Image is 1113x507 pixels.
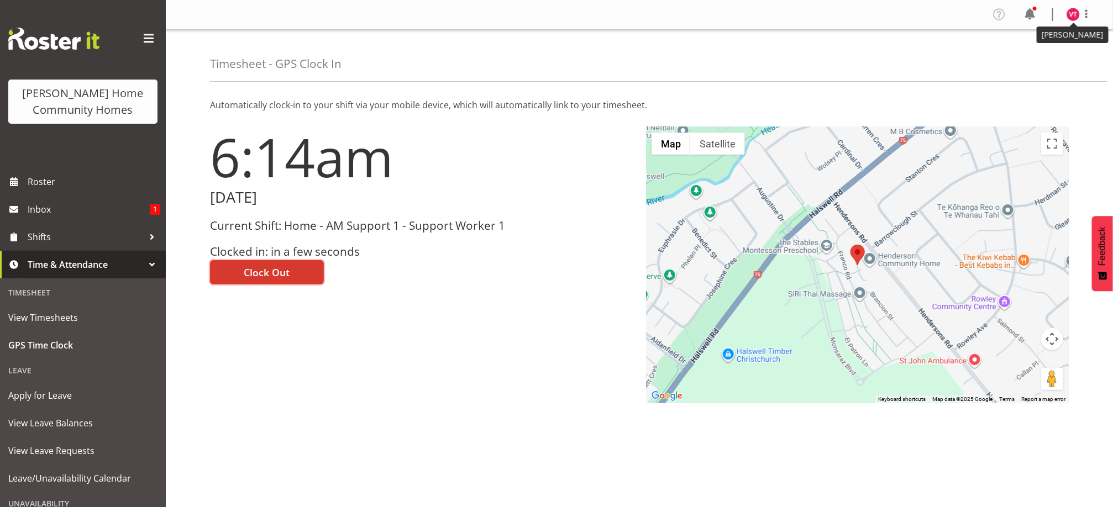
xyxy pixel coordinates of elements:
[3,281,163,304] div: Timesheet
[210,260,324,284] button: Clock Out
[28,229,144,245] span: Shifts
[1041,368,1063,390] button: Drag Pegman onto the map to open Street View
[649,389,685,403] img: Google
[28,201,150,218] span: Inbox
[3,437,163,464] a: View Leave Requests
[1041,133,1063,155] button: Toggle fullscreen view
[1067,8,1080,21] img: vanessa-thornley8527.jpg
[3,359,163,382] div: Leave
[1041,328,1063,350] button: Map camera controls
[210,98,1069,112] p: Automatically clock-in to your shift via your mobile device, which will automatically link to you...
[878,395,926,403] button: Keyboard shortcuts
[999,396,1015,402] a: Terms (opens in new tab)
[3,304,163,331] a: View Timesheets
[652,133,690,155] button: Show street map
[210,245,633,258] h3: Clocked in: in a few seconds
[8,442,158,459] span: View Leave Requests
[3,331,163,359] a: GPS Time Clock
[649,389,685,403] a: Open this area in Google Maps (opens a new window)
[210,219,633,232] h3: Current Shift: Home - AM Support 1 - Support Worker 1
[8,415,158,431] span: View Leave Balances
[8,28,99,50] img: Rosterit website logo
[3,409,163,437] a: View Leave Balances
[28,256,144,273] span: Time & Attendance
[3,382,163,409] a: Apply for Leave
[244,265,290,279] span: Clock Out
[210,189,633,206] h2: [DATE]
[150,204,160,215] span: 1
[1098,227,1107,266] span: Feedback
[8,309,158,326] span: View Timesheets
[690,133,745,155] button: Show satellite imagery
[1092,216,1113,291] button: Feedback - Show survey
[210,57,342,70] h4: Timesheet - GPS Clock In
[1021,396,1065,402] a: Report a map error
[8,470,158,487] span: Leave/Unavailability Calendar
[8,337,158,353] span: GPS Time Clock
[210,127,633,187] h1: 6:14am
[19,85,146,118] div: [PERSON_NAME] Home Community Homes
[8,387,158,404] span: Apply for Leave
[3,464,163,492] a: Leave/Unavailability Calendar
[932,396,993,402] span: Map data ©2025 Google
[28,173,160,190] span: Roster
